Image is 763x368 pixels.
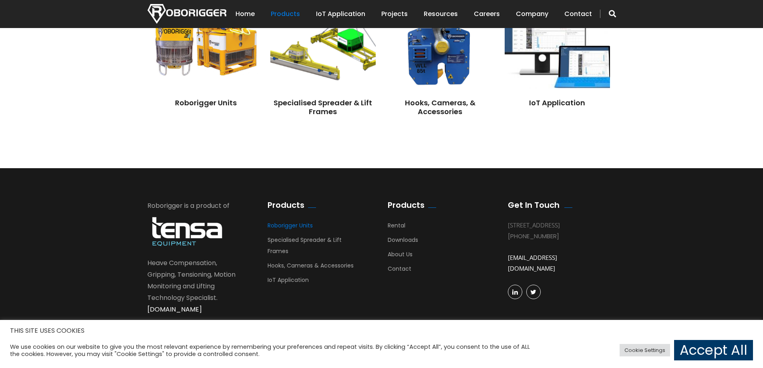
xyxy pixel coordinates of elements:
[388,200,425,210] h2: Products
[388,250,413,262] a: About Us
[508,200,560,210] h2: Get In Touch
[516,2,548,26] a: Company
[10,343,530,358] div: We use cookies on our website to give you the most relevant experience by remembering your prefer...
[268,221,313,233] a: Roborigger Units
[388,265,411,277] a: Contact
[268,276,309,288] a: IoT Application
[271,2,300,26] a: Products
[147,305,202,314] a: [DOMAIN_NAME]
[508,253,557,272] a: [EMAIL_ADDRESS][DOMAIN_NAME]
[147,200,244,316] div: Roborigger is a product of Heave Compensation, Gripping, Tensioning, Motion Monitoring and Liftin...
[424,2,458,26] a: Resources
[620,344,670,356] a: Cookie Settings
[508,285,522,299] a: linkedin
[508,220,604,231] div: [STREET_ADDRESS]
[268,200,304,210] h2: Products
[381,2,408,26] a: Projects
[564,2,592,26] a: Contact
[674,340,753,360] a: Accept All
[10,326,753,336] h5: THIS SITE USES COOKIES
[508,231,604,241] div: [PHONE_NUMBER]
[268,261,354,273] a: Hooks, Cameras & Accessories
[268,236,342,259] a: Specialised Spreader & Lift Frames
[388,221,405,233] a: Rental
[147,4,226,24] img: Nortech
[388,236,418,248] a: Downloads
[274,98,372,117] a: Specialised Spreader & Lift Frames
[236,2,255,26] a: Home
[529,98,585,108] a: IoT Application
[526,285,541,299] a: Twitter
[405,98,475,117] a: Hooks, Cameras, & Accessories
[474,2,500,26] a: Careers
[316,2,365,26] a: IoT Application
[175,98,237,108] a: Roborigger Units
